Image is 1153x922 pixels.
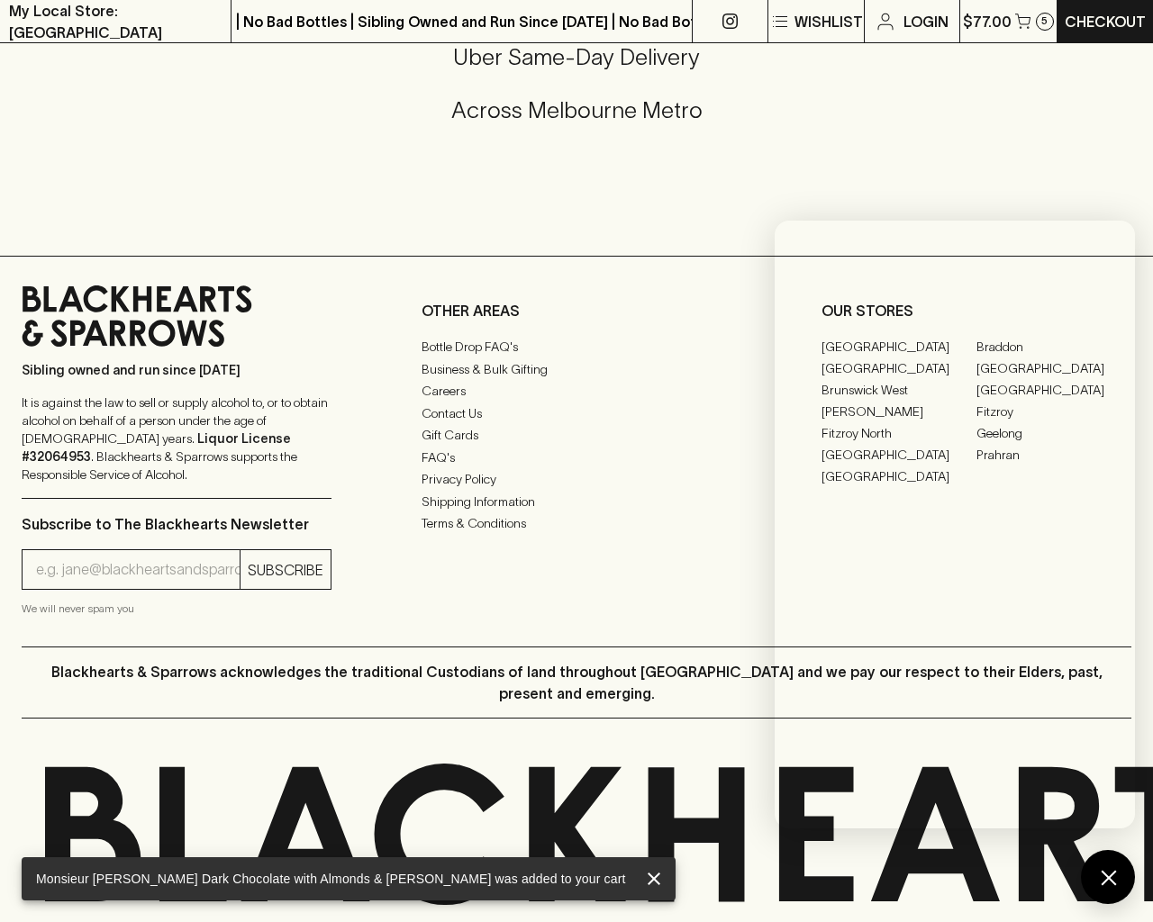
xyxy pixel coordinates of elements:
a: Terms & Conditions [422,512,731,534]
p: Sibling owned and run since [DATE] [22,361,331,379]
strong: Liquor License #32064953 [22,431,291,464]
p: Login [903,11,949,32]
p: Subscribe to The Blackhearts Newsletter [22,513,331,535]
p: Wishlist [794,11,863,32]
p: 5 [1041,16,1048,26]
h5: Across Melbourne Metro [22,95,1131,125]
p: We will never spam you [22,600,331,618]
p: $77.00 [963,11,1012,32]
p: It is against the law to sell or supply alcohol to, or to obtain alcohol on behalf of a person un... [22,393,331,484]
a: Business & Bulk Gifting [422,358,731,380]
div: Monsieur [PERSON_NAME] Dark Chocolate with Almonds & [PERSON_NAME] was added to your cart [36,863,625,895]
a: Bottle Drop FAQ's [422,336,731,357]
button: close [640,864,668,893]
a: Gift Cards [422,424,731,446]
a: Contact Us [422,402,731,424]
p: Checkout [1065,11,1146,32]
h5: Uber Same-Day Delivery [22,42,1131,72]
a: FAQ's [422,447,731,468]
p: SUBSCRIBE [248,559,323,581]
input: e.g. jane@blackheartsandsparrows.com.au [36,556,240,584]
a: Shipping Information [422,491,731,512]
a: Careers [422,380,731,402]
p: Blackhearts & Sparrows acknowledges the traditional Custodians of land throughout [GEOGRAPHIC_DAT... [35,661,1118,704]
p: OTHER AREAS [422,300,731,321]
button: SUBSCRIBE [241,550,331,589]
a: Privacy Policy [422,468,731,490]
